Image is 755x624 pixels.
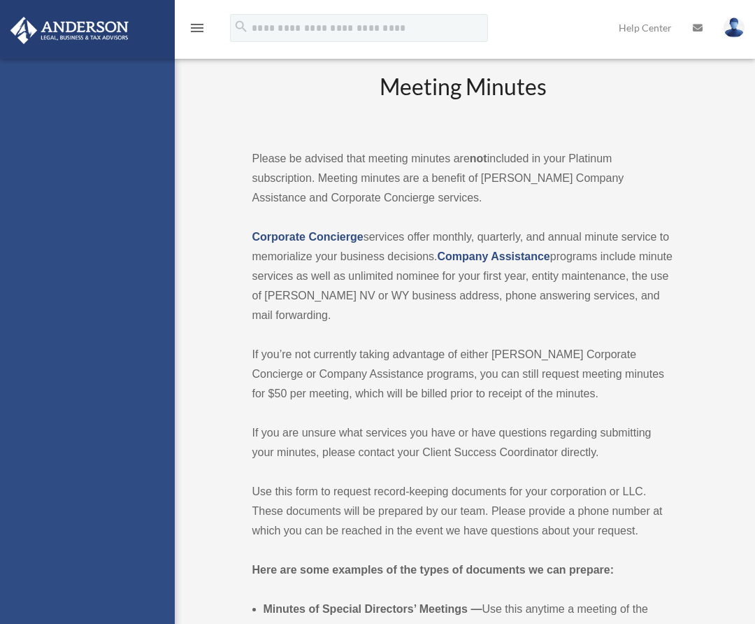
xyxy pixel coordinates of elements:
a: menu [189,24,206,36]
i: menu [189,20,206,36]
p: services offer monthly, quarterly, and annual minute service to memorialize your business decisio... [252,227,675,325]
p: Please be advised that meeting minutes are included in your Platinum subscription. Meeting minute... [252,149,675,208]
p: If you’re not currently taking advantage of either [PERSON_NAME] Corporate Concierge or Company A... [252,345,675,404]
i: search [233,19,249,34]
p: Use this form to request record-keeping documents for your corporation or LLC. These documents wi... [252,482,675,541]
img: User Pic [724,17,745,38]
a: Company Assistance [438,250,550,262]
p: If you are unsure what services you have or have questions regarding submitting your minutes, ple... [252,423,675,462]
b: Minutes of Special Directors’ Meetings — [264,603,482,615]
h2: Meeting Minutes [252,71,675,129]
a: Corporate Concierge [252,231,364,243]
img: Anderson Advisors Platinum Portal [6,17,133,44]
strong: not [470,153,487,164]
strong: Here are some examples of the types of documents we can prepare: [252,564,614,576]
